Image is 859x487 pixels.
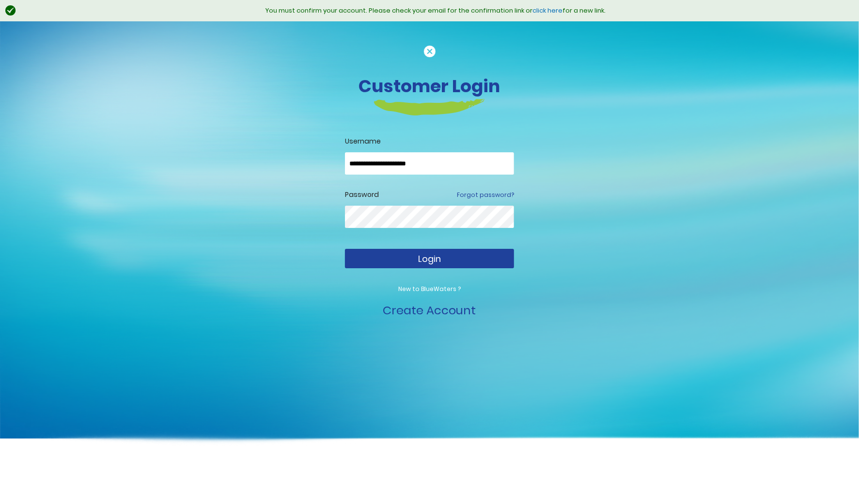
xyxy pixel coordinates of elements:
[424,46,436,57] img: cancel
[345,190,379,200] label: Password
[161,76,699,97] h3: Customer Login
[345,285,514,293] p: New to BlueWaters ?
[374,99,485,115] img: login-heading-border.png
[383,302,476,318] a: Create Account
[457,191,514,199] a: Forgot password?
[532,6,562,15] a: click here
[418,253,441,265] span: Login
[345,249,514,268] button: Login
[345,136,514,146] label: Username
[22,6,849,16] div: You must confirm your account. Please check your email for the confirmation link or for a new link.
